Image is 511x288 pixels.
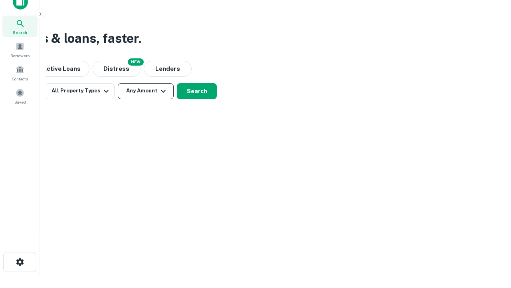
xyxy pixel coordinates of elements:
[177,83,217,99] button: Search
[34,61,89,77] button: Active Loans
[2,62,38,84] a: Contacts
[45,83,115,99] button: All Property Types
[12,76,28,82] span: Contacts
[128,58,144,66] div: NEW
[2,85,38,107] a: Saved
[13,29,27,36] span: Search
[2,16,38,37] a: Search
[14,99,26,105] span: Saved
[93,61,141,77] button: Search distressed loans with lien and other non-mortgage details.
[10,52,30,59] span: Borrowers
[471,224,511,262] iframe: Chat Widget
[118,83,174,99] button: Any Amount
[2,39,38,60] a: Borrowers
[144,61,192,77] button: Lenders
